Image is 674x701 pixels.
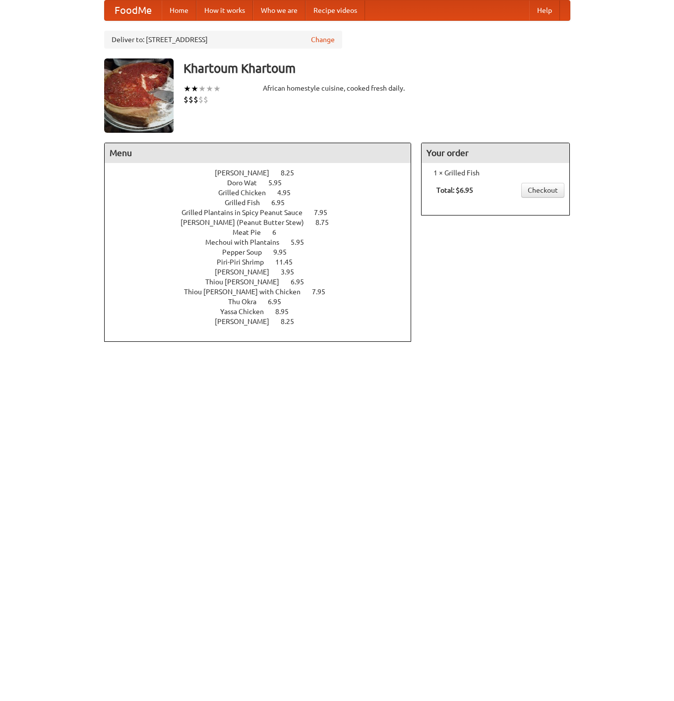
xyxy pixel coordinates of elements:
[281,318,304,325] span: 8.25
[277,189,301,197] span: 4.95
[220,308,274,316] span: Yassa Chicken
[182,209,346,216] a: Grilled Plantains in Spicy Peanut Sauce 7.95
[291,278,314,286] span: 6.95
[184,83,191,94] li: ★
[184,58,570,78] h3: Khartoum Khartoum
[427,168,564,178] li: 1 × Grilled Fish
[281,169,304,177] span: 8.25
[225,199,270,207] span: Grilled Fish
[215,169,312,177] a: [PERSON_NAME] 8.25
[184,288,344,296] a: Thiou [PERSON_NAME] with Chicken 7.95
[273,248,297,256] span: 9.95
[263,83,412,93] div: African homestyle cuisine, cooked fresh daily.
[184,94,188,105] li: $
[275,308,299,316] span: 8.95
[306,0,365,20] a: Recipe videos
[275,258,303,266] span: 11.45
[205,278,322,286] a: Thiou [PERSON_NAME] 6.95
[184,288,310,296] span: Thiou [PERSON_NAME] with Chicken
[529,0,560,20] a: Help
[104,31,342,49] div: Deliver to: [STREET_ADDRESS]
[104,58,174,133] img: angular.jpg
[203,94,208,105] li: $
[233,228,271,236] span: Meat Pie
[227,179,267,187] span: Doro Wat
[198,83,206,94] li: ★
[218,189,276,197] span: Grilled Chicken
[311,35,335,45] a: Change
[217,258,311,266] a: Piri-Piri Shrimp 11.45
[521,183,564,198] a: Checkout
[198,94,203,105] li: $
[422,143,569,163] h4: Your order
[222,248,305,256] a: Pepper Soup 9.95
[233,228,295,236] a: Meat Pie 6
[314,209,337,216] span: 7.95
[253,0,306,20] a: Who we are
[105,143,411,163] h4: Menu
[281,268,304,276] span: 3.95
[215,318,279,325] span: [PERSON_NAME]
[436,186,473,194] b: Total: $6.95
[162,0,196,20] a: Home
[105,0,162,20] a: FoodMe
[191,83,198,94] li: ★
[181,218,347,226] a: [PERSON_NAME] (Peanut Butter Stew) 8.75
[225,199,303,207] a: Grilled Fish 6.95
[271,199,295,207] span: 6.95
[272,228,286,236] span: 6
[215,268,312,276] a: [PERSON_NAME] 3.95
[218,189,309,197] a: Grilled Chicken 4.95
[291,238,314,246] span: 5.95
[182,209,312,216] span: Grilled Plantains in Spicy Peanut Sauce
[215,268,279,276] span: [PERSON_NAME]
[312,288,335,296] span: 7.95
[205,278,289,286] span: Thiou [PERSON_NAME]
[268,179,292,187] span: 5.95
[188,94,193,105] li: $
[213,83,221,94] li: ★
[268,298,291,306] span: 6.95
[228,298,266,306] span: Thu Okra
[315,218,339,226] span: 8.75
[196,0,253,20] a: How it works
[220,308,307,316] a: Yassa Chicken 8.95
[206,83,213,94] li: ★
[181,218,314,226] span: [PERSON_NAME] (Peanut Butter Stew)
[215,318,312,325] a: [PERSON_NAME] 8.25
[205,238,289,246] span: Mechoui with Plantains
[222,248,272,256] span: Pepper Soup
[227,179,300,187] a: Doro Wat 5.95
[215,169,279,177] span: [PERSON_NAME]
[193,94,198,105] li: $
[228,298,300,306] a: Thu Okra 6.95
[205,238,322,246] a: Mechoui with Plantains 5.95
[217,258,274,266] span: Piri-Piri Shrimp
